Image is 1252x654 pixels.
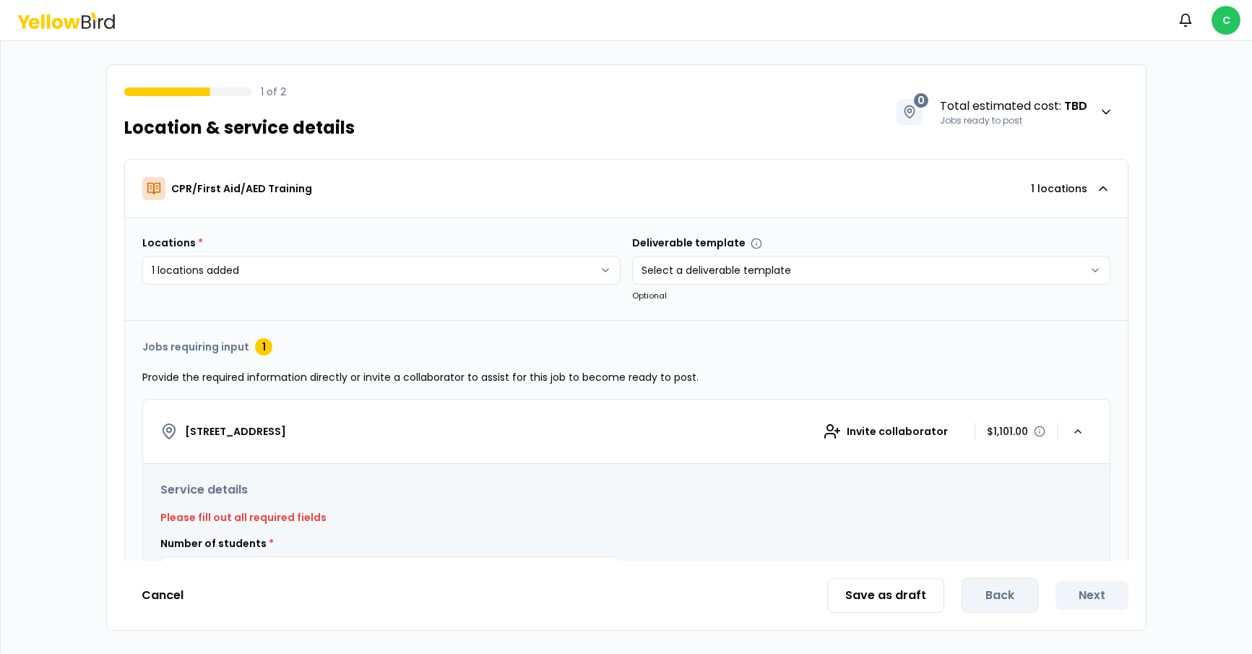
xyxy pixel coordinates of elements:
[632,290,667,301] small: Optional
[847,424,948,439] span: Invite collaborator
[142,370,1110,384] p: Provide the required information directly or invite a collaborator to assist for this job to beco...
[1064,98,1087,114] strong: TBD
[940,115,1022,126] span: Jobs ready to post
[642,263,791,277] span: Select a deliverable template
[152,263,239,277] span: 1 locations added
[160,510,1092,525] p: Please fill out all required fields
[1031,181,1087,196] p: 1 locations
[987,424,1028,439] p: $1,101.00
[124,116,355,139] h1: Location & service details
[160,536,274,551] label: Number of students
[171,181,312,196] p: CPR/First Aid/AED Training
[632,236,762,250] label: Deliverable template
[143,400,1110,464] button: [STREET_ADDRESS]Invite collaborator$1,101.00
[881,82,1128,142] button: 0Total estimated cost: TBDJobs ready to post
[632,256,1110,285] button: Select a deliverable template
[255,338,272,356] div: 1
[160,481,1092,499] h3: Service details
[185,424,286,439] h4: [STREET_ADDRESS]
[1212,6,1240,35] span: C
[827,578,944,613] button: Save as draft
[125,160,1128,218] button: CPR/First Aid/AED Training1 locations
[142,256,621,285] button: 1 locations added
[142,236,203,250] label: Locations
[261,85,286,99] p: 1 of 2
[124,581,201,610] button: Cancel
[142,340,249,354] h3: Jobs requiring input
[940,98,1087,115] span: Total estimated cost :
[808,417,963,446] div: Invite collaborator
[914,93,928,108] span: 0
